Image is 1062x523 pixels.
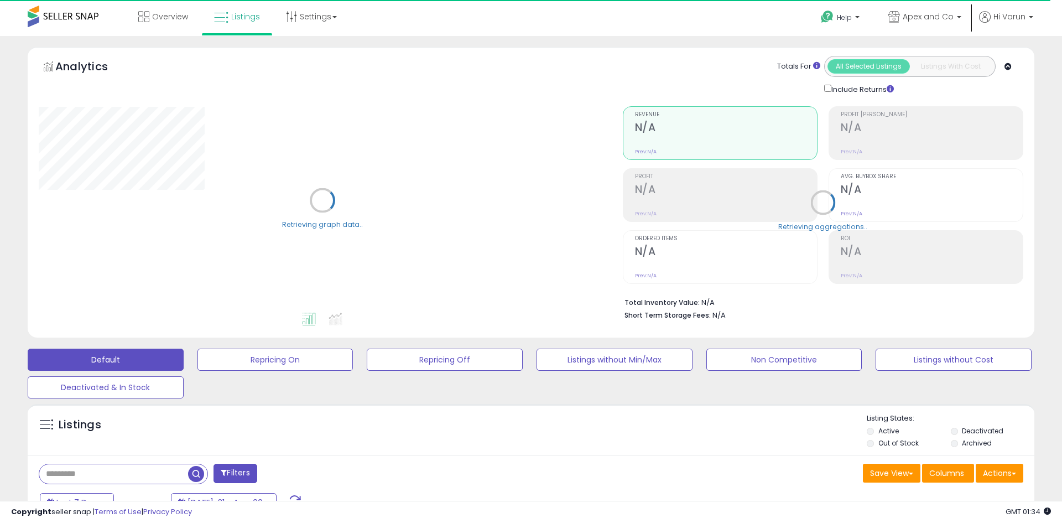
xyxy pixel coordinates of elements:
div: seller snap | | [11,507,192,517]
button: Default [28,349,184,371]
a: Help [812,2,871,36]
button: Deactivated & In Stock [28,376,184,398]
button: Listings without Cost [876,349,1032,371]
span: Listings [231,11,260,22]
button: Listings With Cost [909,59,992,74]
div: Totals For [777,61,820,72]
strong: Copyright [11,506,51,517]
button: Listings without Min/Max [537,349,693,371]
span: Help [837,13,852,22]
span: Hi Varun [993,11,1025,22]
h5: Analytics [55,59,129,77]
button: Repricing On [197,349,353,371]
div: Retrieving aggregations.. [778,221,867,231]
div: Include Returns [816,82,907,95]
button: All Selected Listings [827,59,910,74]
button: Repricing Off [367,349,523,371]
div: Retrieving graph data.. [282,219,363,229]
span: Apex and Co [903,11,954,22]
i: Get Help [820,10,834,24]
button: Non Competitive [706,349,862,371]
a: Hi Varun [979,11,1033,36]
span: Overview [152,11,188,22]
